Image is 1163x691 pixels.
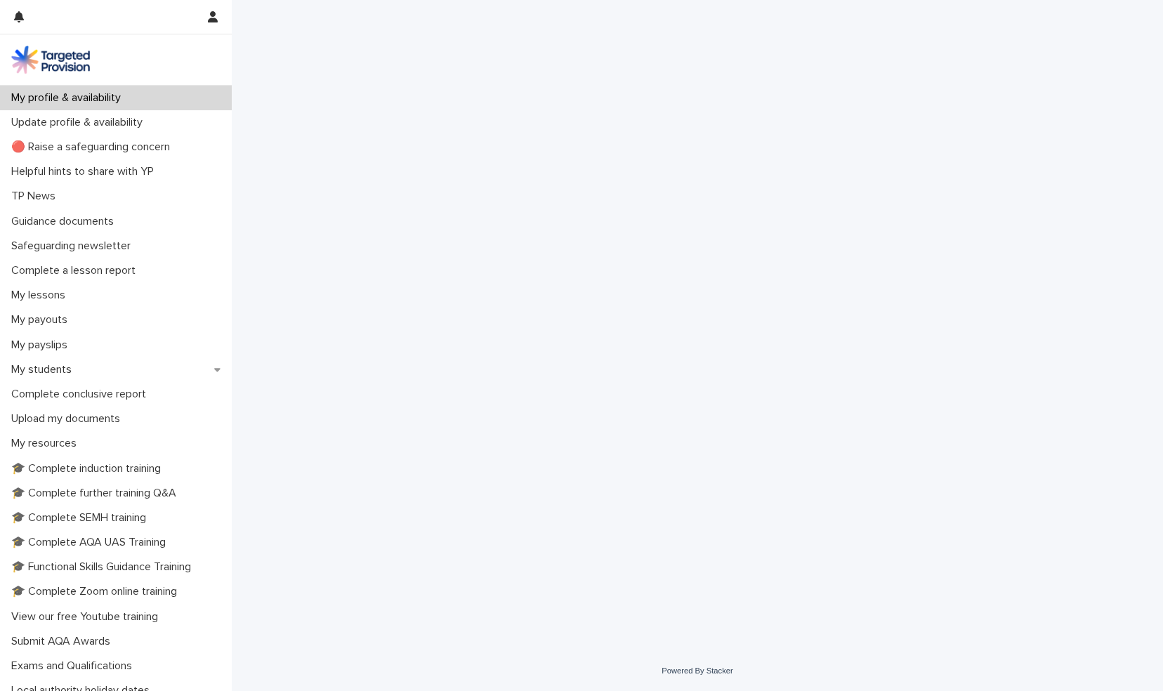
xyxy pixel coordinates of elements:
p: Guidance documents [6,215,125,228]
a: Powered By Stacker [662,666,732,675]
p: My payslips [6,338,79,352]
p: My resources [6,437,88,450]
p: 🎓 Complete SEMH training [6,511,157,525]
p: 🎓 Complete Zoom online training [6,585,188,598]
p: Complete conclusive report [6,388,157,401]
p: My students [6,363,83,376]
p: Update profile & availability [6,116,154,129]
p: View our free Youtube training [6,610,169,624]
p: Submit AQA Awards [6,635,121,648]
p: My payouts [6,313,79,327]
p: 🎓 Complete further training Q&A [6,487,188,500]
p: 🔴 Raise a safeguarding concern [6,140,181,154]
p: TP News [6,190,67,203]
p: Helpful hints to share with YP [6,165,165,178]
p: 🎓 Complete induction training [6,462,172,475]
p: Exams and Qualifications [6,659,143,673]
p: Safeguarding newsletter [6,239,142,253]
p: My lessons [6,289,77,302]
p: 🎓 Complete AQA UAS Training [6,536,177,549]
p: 🎓 Functional Skills Guidance Training [6,560,202,574]
p: My profile & availability [6,91,132,105]
p: Complete a lesson report [6,264,147,277]
p: Upload my documents [6,412,131,426]
img: M5nRWzHhSzIhMunXDL62 [11,46,90,74]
